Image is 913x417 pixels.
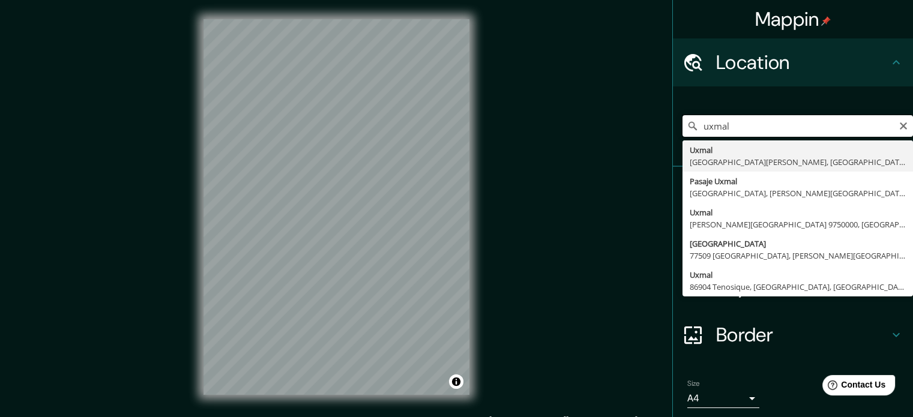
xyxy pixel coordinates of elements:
[716,50,889,74] h4: Location
[690,175,906,187] div: Pasaje Uxmal
[682,115,913,137] input: Pick your city or area
[755,7,831,31] h4: Mappin
[716,323,889,347] h4: Border
[687,379,700,389] label: Size
[673,167,913,215] div: Pins
[203,19,469,395] canvas: Map
[806,370,900,404] iframe: Help widget launcher
[899,119,908,131] button: Clear
[690,187,906,199] div: [GEOGRAPHIC_DATA], [PERSON_NAME][GEOGRAPHIC_DATA] 9250000, [GEOGRAPHIC_DATA]
[449,374,463,389] button: Toggle attribution
[690,250,906,262] div: 77509 [GEOGRAPHIC_DATA], [PERSON_NAME][GEOGRAPHIC_DATA], [GEOGRAPHIC_DATA]
[716,275,889,299] h4: Layout
[690,238,906,250] div: [GEOGRAPHIC_DATA]
[690,269,906,281] div: Uxmal
[673,215,913,263] div: Style
[687,389,759,408] div: A4
[690,281,906,293] div: 86904 Tenosique, [GEOGRAPHIC_DATA], [GEOGRAPHIC_DATA]
[673,311,913,359] div: Border
[690,206,906,218] div: Uxmal
[821,16,831,26] img: pin-icon.png
[673,38,913,86] div: Location
[673,263,913,311] div: Layout
[690,218,906,230] div: [PERSON_NAME][GEOGRAPHIC_DATA] 9750000, [GEOGRAPHIC_DATA]
[690,156,906,168] div: [GEOGRAPHIC_DATA][PERSON_NAME], [GEOGRAPHIC_DATA], [GEOGRAPHIC_DATA]
[690,144,906,156] div: Uxmal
